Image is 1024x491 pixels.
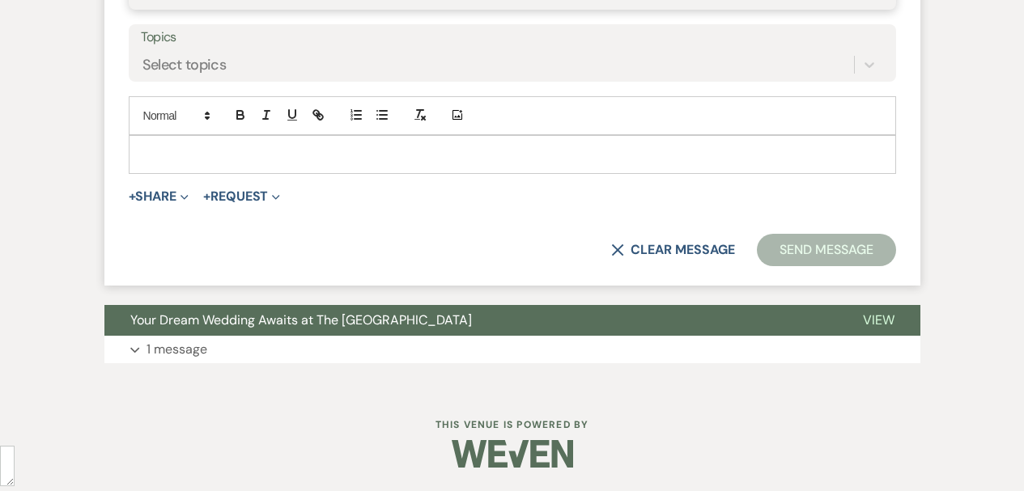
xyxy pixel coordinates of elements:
button: Your Dream Wedding Awaits at The [GEOGRAPHIC_DATA] [104,305,837,336]
button: View [837,305,920,336]
label: Topics [141,26,884,49]
button: Send Message [757,234,895,266]
span: + [203,190,210,203]
button: Clear message [611,243,734,256]
span: + [129,190,136,203]
button: 1 message [104,336,920,363]
span: View [863,311,894,328]
img: Weven Logo [452,425,573,482]
span: Your Dream Wedding Awaits at The [GEOGRAPHIC_DATA] [130,311,472,328]
p: 1 message [147,339,207,360]
button: Share [129,190,189,203]
button: Request [203,190,280,203]
div: Select topics [142,53,227,75]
